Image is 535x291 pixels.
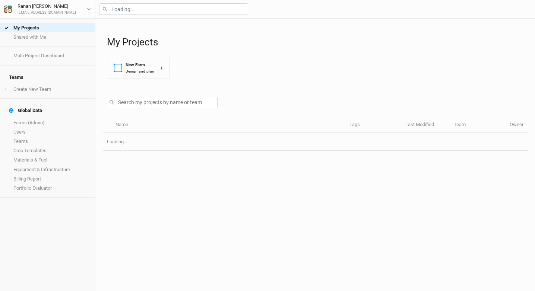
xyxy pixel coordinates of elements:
input: Loading... [99,3,248,15]
span: + [4,86,7,92]
div: Ranan [PERSON_NAME] [18,3,76,10]
th: Name [111,117,345,133]
div: Global Data [9,108,42,113]
h1: My Projects [107,36,528,48]
div: New Farm [126,62,154,68]
th: Tags [345,117,401,133]
button: New FarmDesign and plan+ [107,57,170,79]
div: Design and plan [126,68,154,74]
th: Last Modified [401,117,450,133]
input: Search my projects by name or team [106,97,218,108]
div: + [160,64,163,72]
button: Ranan [PERSON_NAME][EMAIL_ADDRESS][DOMAIN_NAME] [4,2,91,16]
th: Team [450,117,506,133]
td: Loading... [103,133,528,151]
h4: Teams [4,70,91,85]
div: [EMAIL_ADDRESS][DOMAIN_NAME] [18,10,76,16]
th: Owner [506,117,528,133]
